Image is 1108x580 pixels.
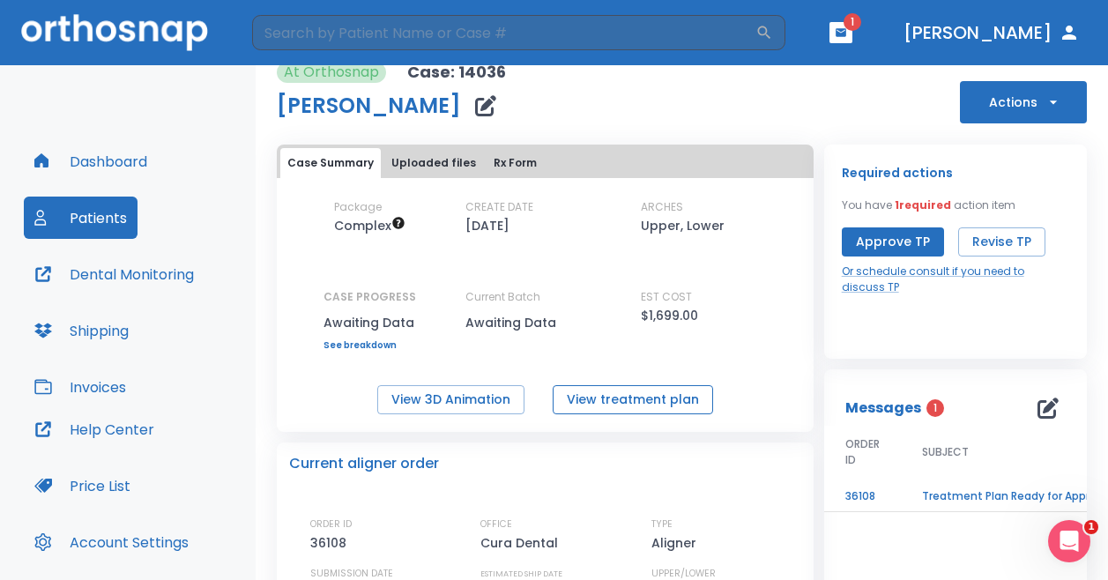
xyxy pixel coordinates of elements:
[922,444,969,460] span: SUBJECT
[465,312,624,333] p: Awaiting Data
[277,95,461,116] h1: [PERSON_NAME]
[24,408,165,450] button: Help Center
[842,227,944,257] button: Approve TP
[926,399,944,417] span: 1
[842,264,1069,295] a: Or schedule consult if you need to discuss TP
[280,148,381,178] button: Case Summary
[824,481,901,512] td: 36108
[310,517,352,532] p: ORDER ID
[641,289,692,305] p: EST COST
[24,253,204,295] button: Dental Monitoring
[323,312,416,333] p: Awaiting Data
[24,309,139,352] button: Shipping
[480,517,512,532] p: OFFICE
[651,517,673,532] p: TYPE
[641,199,683,215] p: ARCHES
[842,197,1015,213] p: You have action item
[960,81,1087,123] button: Actions
[24,140,158,182] button: Dashboard
[24,366,137,408] button: Invoices
[487,148,544,178] button: Rx Form
[323,340,416,351] a: See breakdown
[24,197,138,239] button: Patients
[641,215,725,236] p: Upper, Lower
[553,385,713,414] button: View treatment plan
[377,385,524,414] button: View 3D Animation
[284,62,379,83] p: At Orthosnap
[384,148,483,178] button: Uploaded files
[334,217,405,234] span: Up to 50 Steps (100 aligners)
[289,453,439,474] p: Current aligner order
[958,227,1045,257] button: Revise TP
[842,162,953,183] p: Required actions
[1084,520,1098,534] span: 1
[252,15,755,50] input: Search by Patient Name or Case #
[334,199,382,215] p: Package
[323,289,416,305] p: CASE PROGRESS
[651,532,703,554] p: Aligner
[895,197,951,212] span: 1 required
[24,465,141,507] button: Price List
[845,398,921,419] p: Messages
[845,436,880,468] span: ORDER ID
[465,289,624,305] p: Current Batch
[280,148,810,178] div: tabs
[896,17,1087,48] button: [PERSON_NAME]
[641,305,698,326] p: $1,699.00
[310,532,353,554] p: 36108
[1048,520,1090,562] iframe: Intercom live chat
[407,62,506,83] p: Case: 14036
[465,215,509,236] p: [DATE]
[24,521,199,563] button: Account Settings
[21,14,208,50] img: Orthosnap
[465,199,533,215] p: CREATE DATE
[480,532,564,554] p: Cura Dental
[844,13,861,31] span: 1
